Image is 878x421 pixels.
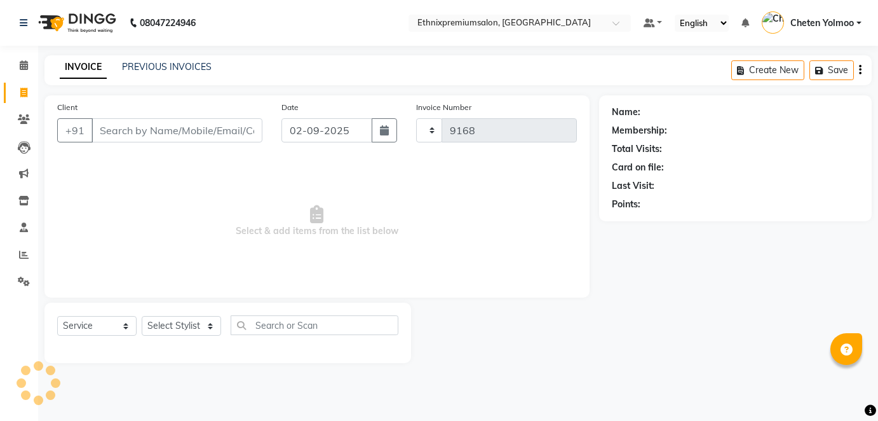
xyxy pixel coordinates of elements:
img: Cheten Yolmoo [762,11,784,34]
a: INVOICE [60,56,107,79]
div: Membership: [612,124,667,137]
input: Search or Scan [231,315,398,335]
div: Card on file: [612,161,664,174]
b: 08047224946 [140,5,196,41]
button: Create New [731,60,804,80]
span: Select & add items from the list below [57,158,577,285]
img: logo [32,5,119,41]
a: PREVIOUS INVOICES [122,61,212,72]
div: Name: [612,106,640,119]
label: Date [281,102,299,113]
input: Search by Name/Mobile/Email/Code [91,118,262,142]
label: Invoice Number [416,102,471,113]
button: +91 [57,118,93,142]
span: Cheten Yolmoo [790,17,854,30]
div: Total Visits: [612,142,662,156]
label: Client [57,102,78,113]
button: Save [809,60,854,80]
div: Points: [612,198,640,211]
div: Last Visit: [612,179,654,193]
